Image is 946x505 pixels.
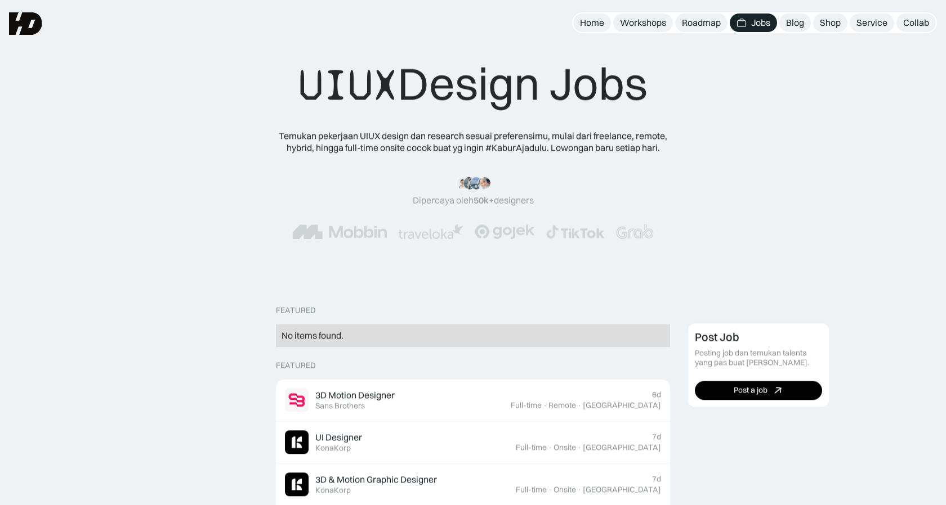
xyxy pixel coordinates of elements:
div: Sans Brothers [315,401,365,411]
div: KonaKorp [315,485,351,495]
a: Blog [779,13,811,32]
div: Collab [903,17,929,29]
div: 6d [652,390,661,399]
span: 50k+ [474,194,494,205]
a: Jobs [730,13,777,32]
div: [GEOGRAPHIC_DATA] [583,443,661,452]
div: Posting job dan temukan talenta yang pas buat [PERSON_NAME]. [695,349,822,368]
span: UIUX [298,58,398,112]
div: Design Jobs [298,56,648,112]
a: Service [850,13,894,32]
div: 7d [652,432,661,441]
a: Workshops [613,13,673,32]
a: Collab [896,13,936,32]
div: Full-time [516,443,547,452]
div: Blog [786,17,804,29]
div: 3D & Motion Graphic Designer [315,474,437,485]
img: Job Image [285,430,309,454]
div: Service [856,17,887,29]
div: Post a job [734,386,767,395]
div: Post Job [695,331,739,344]
div: Onsite [554,485,576,494]
img: Job Image [285,472,309,496]
a: Job Image3D Motion DesignerSans Brothers6dFull-time·Remote·[GEOGRAPHIC_DATA] [276,379,670,421]
div: · [577,443,582,452]
div: Jobs [751,17,770,29]
div: Dipercaya oleh designers [413,194,534,206]
a: Shop [813,13,847,32]
div: · [577,400,582,410]
a: Post a job [695,381,822,400]
div: Featured [276,360,316,370]
div: 3D Motion Designer [315,389,395,401]
div: 7d [652,474,661,484]
div: No items found. [282,330,664,342]
div: Shop [820,17,841,29]
div: [GEOGRAPHIC_DATA] [583,485,661,494]
a: Job ImageUI DesignerKonaKorp7dFull-time·Onsite·[GEOGRAPHIC_DATA] [276,421,670,463]
div: Full-time [516,485,547,494]
a: Roadmap [675,13,728,32]
div: Home [580,17,604,29]
div: Onsite [554,443,576,452]
a: Home [573,13,611,32]
div: · [548,485,552,494]
img: Job Image [285,388,309,412]
div: · [548,443,552,452]
div: · [577,485,582,494]
div: Roadmap [682,17,721,29]
div: Full-time [511,400,542,410]
div: · [543,400,547,410]
div: [GEOGRAPHIC_DATA] [583,400,661,410]
div: Temukan pekerjaan UIUX design dan research sesuai preferensimu, mulai dari freelance, remote, hyb... [270,130,676,154]
div: Remote [548,400,576,410]
div: UI Designer [315,431,362,443]
div: Workshops [620,17,666,29]
div: KonaKorp [315,443,351,453]
div: Featured [276,306,316,315]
